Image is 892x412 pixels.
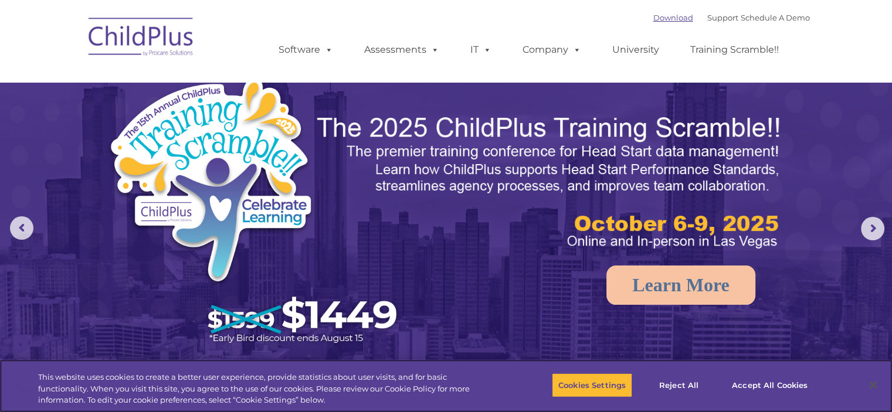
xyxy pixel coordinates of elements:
a: Company [511,38,593,62]
img: ChildPlus by Procare Solutions [83,9,200,68]
a: IT [459,38,503,62]
a: Software [267,38,345,62]
span: Phone number [163,125,213,134]
a: Support [707,13,738,22]
a: Assessments [352,38,451,62]
button: Accept All Cookies [725,373,814,397]
div: This website uses cookies to create a better user experience, provide statistics about user visit... [38,372,491,406]
a: Schedule A Demo [741,13,810,22]
a: Download [653,13,693,22]
button: Close [860,372,886,398]
button: Reject All [642,373,715,397]
a: University [601,38,671,62]
span: Last name [163,77,199,86]
a: Training Scramble!! [679,38,791,62]
button: Cookies Settings [552,373,632,397]
font: | [653,13,810,22]
a: Learn More [606,265,755,305]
